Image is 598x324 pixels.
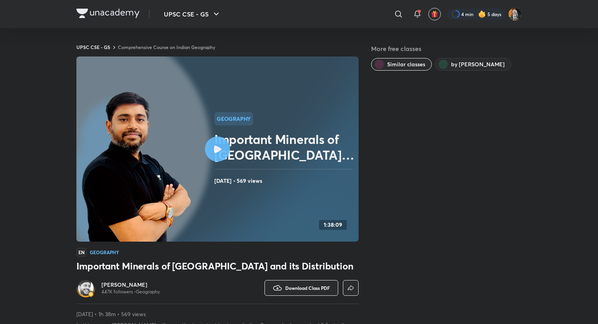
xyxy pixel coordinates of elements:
[76,44,110,50] a: UPSC CSE - GS
[76,9,140,18] img: Company Logo
[118,44,215,50] a: Comprehensive Course on Indian Geography
[265,280,338,296] button: Download Class PDF
[478,10,486,18] img: streak
[214,131,355,163] h2: Important Minerals of [GEOGRAPHIC_DATA] and its Distribution
[88,291,94,297] img: badge
[101,281,160,289] a: [PERSON_NAME]
[428,8,441,20] button: avatar
[101,289,160,295] p: 447K followers • Geography
[431,11,438,18] img: avatar
[76,9,140,20] a: Company Logo
[76,278,95,297] a: Avatarbadge
[214,176,355,186] h4: [DATE] • 569 views
[435,58,511,71] button: by Sudarshan Gurjar
[324,222,342,228] h4: 1:38:09
[285,285,330,291] span: Download Class PDF
[371,58,432,71] button: Similar classes
[387,60,425,68] span: Similar classes
[451,60,505,68] span: by Sudarshan Gurjar
[78,280,94,296] img: Avatar
[76,260,359,272] h3: Important Minerals of [GEOGRAPHIC_DATA] and its Distribution
[371,44,522,53] h5: More free classes
[76,310,359,318] p: [DATE] • 1h 38m • 569 views
[508,7,522,21] img: Prakhar Singh
[76,248,87,257] span: EN
[90,250,119,255] h4: Geography
[159,6,226,22] button: UPSC CSE - GS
